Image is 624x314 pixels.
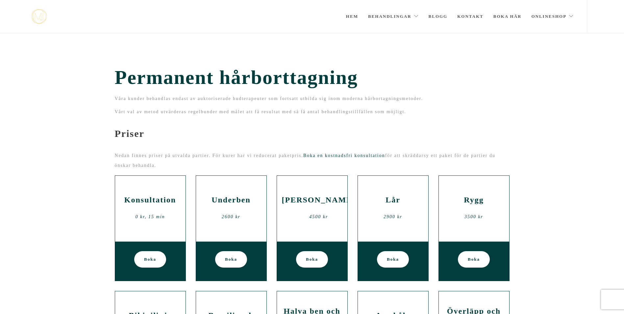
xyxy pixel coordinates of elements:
[363,212,423,222] div: 2900 kr
[31,9,47,24] a: mjstudio mjstudio mjstudio
[363,196,423,204] h2: Lår
[444,212,504,222] div: 3500 kr
[215,251,247,268] a: Boka
[225,251,237,268] span: Boka
[115,151,510,170] p: Nedan finnes priser på utvalda partier. För kurer har vi reducerat paketpris. för att skräddarsy ...
[31,9,47,24] img: mjstudio
[115,66,510,89] span: Permanent hårborttagning
[377,251,409,268] a: Boka
[296,251,328,268] a: Boka
[303,153,385,158] a: Boka en kostnadsfri konsultation
[458,251,490,268] a: Boka
[134,251,166,268] a: Boka
[387,251,399,268] span: Boka
[282,212,356,222] div: 4500 kr
[306,251,318,268] span: Boka
[115,107,510,117] p: Vårt val av metod utvärderas regelbunder med målet att få resultat med så få antal behandlingstil...
[444,196,504,204] h2: Rygg
[144,251,156,268] span: Boka
[201,196,262,204] h2: Underben
[201,212,262,222] div: 2600 kr
[115,128,144,139] b: Priser
[120,196,181,204] h2: Konsultation
[282,196,356,204] h2: [PERSON_NAME]
[120,212,181,222] div: 0 kr, 15 min
[115,94,510,104] p: Våra kunder behandlas endast av auktoriserade hudterapeuter som fortsatt utbilda sig inom moderna...
[115,117,119,128] span: -
[468,251,480,268] span: Boka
